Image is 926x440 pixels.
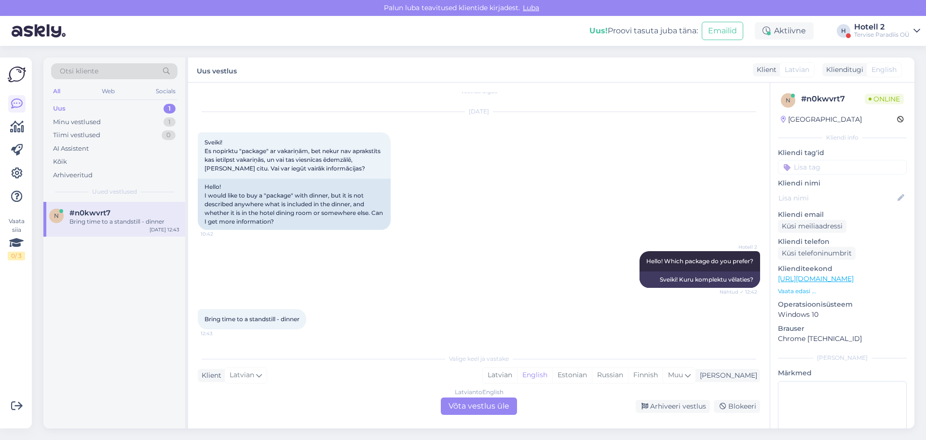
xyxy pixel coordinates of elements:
[720,288,757,296] span: Nähtud ✓ 12:42
[721,243,757,251] span: Hotell 2
[696,370,757,381] div: [PERSON_NAME]
[778,210,907,220] p: Kliendi email
[53,157,67,167] div: Kõik
[53,117,101,127] div: Minu vestlused
[702,22,743,40] button: Emailid
[801,93,865,105] div: # n0kwvrt7
[100,85,117,98] div: Web
[854,23,910,31] div: Hotell 2
[778,299,907,310] p: Operatsioonisüsteem
[441,397,517,415] div: Võta vestlus üle
[589,25,698,37] div: Proovi tasuta juba täna:
[865,94,904,104] span: Online
[8,252,25,260] div: 0 / 3
[198,370,221,381] div: Klient
[53,104,66,114] div: Uus
[154,85,177,98] div: Socials
[197,63,237,76] label: Uus vestlus
[483,368,517,383] div: Latvian
[520,3,542,12] span: Luba
[69,217,179,226] div: Bring time to a standstill - dinner
[198,179,391,230] div: Hello! I would like to buy a "package" with dinner, but it is not described anywhere what is incl...
[785,65,809,75] span: Latvian
[778,160,907,174] input: Lisa tag
[778,220,846,233] div: Küsi meiliaadressi
[198,107,760,116] div: [DATE]
[640,271,760,288] div: Sveiki! Kuru komplektu vēlaties?
[778,324,907,334] p: Brauser
[778,148,907,158] p: Kliendi tag'id
[69,209,110,217] span: #n0kwvrt7
[60,66,98,76] span: Otsi kliente
[778,287,907,296] p: Vaata edasi ...
[201,330,237,337] span: 12:43
[837,24,850,38] div: H
[230,370,254,381] span: Latvian
[162,130,176,140] div: 0
[778,178,907,188] p: Kliendi nimi
[778,247,856,260] div: Küsi telefoninumbrit
[8,217,25,260] div: Vaata siia
[163,117,176,127] div: 1
[786,97,790,104] span: n
[54,212,59,219] span: n
[198,355,760,363] div: Valige keel ja vastake
[668,370,683,379] span: Muu
[854,23,920,39] a: Hotell 2Tervise Paradiis OÜ
[778,193,896,203] input: Lisa nimi
[51,85,62,98] div: All
[778,264,907,274] p: Klienditeekond
[854,31,910,39] div: Tervise Paradiis OÜ
[628,368,663,383] div: Finnish
[778,274,854,283] a: [URL][DOMAIN_NAME]
[92,187,137,196] span: Uued vestlused
[822,65,863,75] div: Klienditugi
[589,26,608,35] b: Uus!
[455,388,504,397] div: Latvian to English
[53,130,100,140] div: Tiimi vestlused
[204,139,382,172] span: Sveiki! Es nopirktu "package" ar vakariņām, bet nekur nav aprakstīts kas ietilpst vakariņās, un v...
[781,114,862,125] div: [GEOGRAPHIC_DATA]
[53,170,93,180] div: Arhiveeritud
[778,237,907,247] p: Kliendi telefon
[778,310,907,320] p: Windows 10
[517,368,552,383] div: English
[646,257,753,265] span: Hello! Which package do you prefer?
[753,65,776,75] div: Klient
[53,144,89,154] div: AI Assistent
[592,368,628,383] div: Russian
[163,104,176,114] div: 1
[778,334,907,344] p: Chrome [TECHNICAL_ID]
[778,133,907,142] div: Kliendi info
[636,400,710,413] div: Arhiveeri vestlus
[552,368,592,383] div: Estonian
[150,226,179,233] div: [DATE] 12:43
[778,354,907,362] div: [PERSON_NAME]
[778,368,907,378] p: Märkmed
[872,65,897,75] span: English
[714,400,760,413] div: Blokeeri
[204,315,300,323] span: Bring time to a standstill - dinner
[201,230,237,238] span: 10:42
[755,22,814,40] div: Aktiivne
[8,65,26,84] img: Askly Logo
